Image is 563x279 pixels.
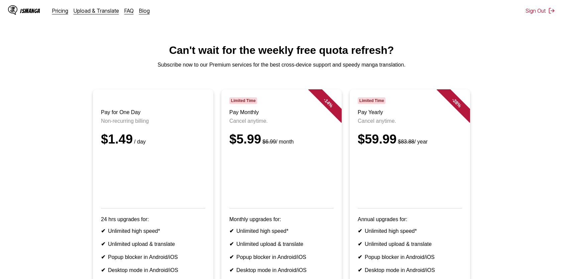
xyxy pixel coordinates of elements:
[229,241,334,247] li: Unlimited upload & translate
[261,139,294,145] small: / month
[262,139,276,145] s: $6.99
[101,216,205,222] p: 24 hrs upgrades for:
[358,132,462,147] div: $59.99
[101,267,205,273] li: Desktop mode in Android/iOS
[229,267,234,273] b: ✔
[101,118,205,124] p: Non-recurring billing
[358,254,362,260] b: ✔
[308,83,348,123] div: - 14 %
[358,216,462,222] p: Annual upgrades for:
[52,7,68,14] a: Pricing
[358,109,462,115] h3: Pay Yearly
[5,62,558,68] p: Subscribe now to our Premium services for the best cross-device support and speedy manga translat...
[229,228,334,234] li: Unlimited high speed*
[358,228,462,234] li: Unlimited high speed*
[229,132,334,147] div: $5.99
[229,155,334,199] iframe: PayPal
[358,267,462,273] li: Desktop mode in Android/iOS
[101,267,105,273] b: ✔
[229,267,334,273] li: Desktop mode in Android/iOS
[101,241,205,247] li: Unlimited upload & translate
[229,254,234,260] b: ✔
[101,254,205,260] li: Popup blocker in Android/iOS
[229,228,234,234] b: ✔
[5,44,558,57] h1: Can't wait for the weekly free quota refresh?
[229,97,257,104] span: Limited Time
[229,241,234,247] b: ✔
[358,228,362,234] b: ✔
[437,83,477,123] div: - 28 %
[358,241,362,247] b: ✔
[8,5,17,15] img: IsManga Logo
[358,267,362,273] b: ✔
[101,155,205,199] iframe: PayPal
[397,139,428,145] small: / year
[101,132,205,147] div: $1.49
[229,118,334,124] p: Cancel anytime.
[229,254,334,260] li: Popup blocker in Android/iOS
[133,139,146,145] small: / day
[8,5,52,16] a: IsManga LogoIsManga
[358,118,462,124] p: Cancel anytime.
[74,7,119,14] a: Upload & Translate
[229,109,334,115] h3: Pay Monthly
[229,216,334,222] p: Monthly upgrades for:
[20,8,40,14] div: IsManga
[358,254,462,260] li: Popup blocker in Android/iOS
[101,109,205,115] h3: Pay for One Day
[101,228,105,234] b: ✔
[139,7,150,14] a: Blog
[358,155,462,199] iframe: PayPal
[101,241,105,247] b: ✔
[398,139,414,145] s: $83.88
[548,7,555,14] img: Sign out
[358,97,385,104] span: Limited Time
[124,7,134,14] a: FAQ
[358,241,462,247] li: Unlimited upload & translate
[101,228,205,234] li: Unlimited high speed*
[526,7,555,14] button: Sign Out
[101,254,105,260] b: ✔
